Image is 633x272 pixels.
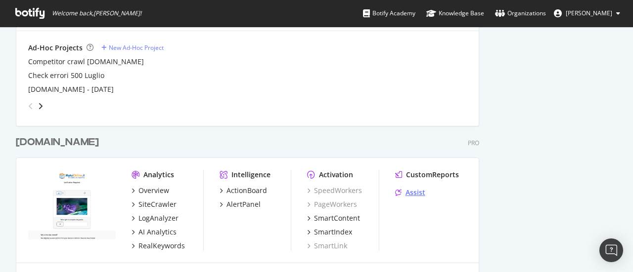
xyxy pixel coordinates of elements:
[307,213,360,223] a: SmartContent
[132,213,179,223] a: LogAnalyzer
[426,8,484,18] div: Knowledge Base
[314,213,360,223] div: SmartContent
[16,135,103,150] a: [DOMAIN_NAME]
[495,8,546,18] div: Organizations
[143,170,174,180] div: Analytics
[406,170,459,180] div: CustomReports
[307,199,357,209] a: PageWorkers
[231,170,271,180] div: Intelligence
[28,71,104,80] a: Check errori 500 Luglio
[314,227,352,237] div: SmartIndex
[307,227,352,237] a: SmartIndex
[132,199,177,209] a: SiteCrawler
[395,170,459,180] a: CustomReports
[28,84,114,94] a: [DOMAIN_NAME] - [DATE]
[138,241,185,251] div: RealKeywords
[319,170,353,180] div: Activation
[599,238,623,262] div: Open Intercom Messenger
[28,43,83,53] div: Ad-Hoc Projects
[468,139,479,147] div: Pro
[220,199,261,209] a: AlertPanel
[37,101,44,111] div: angle-right
[16,135,99,150] div: [DOMAIN_NAME]
[307,241,347,251] a: SmartLink
[24,98,37,114] div: angle-left
[226,186,267,195] div: ActionBoard
[132,186,169,195] a: Overview
[132,241,185,251] a: RealKeywords
[138,213,179,223] div: LogAnalyzer
[307,186,362,195] a: SpeedWorkers
[101,43,164,52] a: New Ad-Hoc Project
[52,9,141,17] span: Welcome back, [PERSON_NAME] !
[220,186,267,195] a: ActionBoard
[363,8,415,18] div: Botify Academy
[406,188,425,197] div: Assist
[566,9,612,17] span: Sofia Gramano
[546,5,628,21] button: [PERSON_NAME]
[138,199,177,209] div: SiteCrawler
[138,186,169,195] div: Overview
[28,57,144,67] a: Competitor crawl [DOMAIN_NAME]
[109,43,164,52] div: New Ad-Hoc Project
[28,170,116,240] img: mutuionline.it
[132,227,177,237] a: AI Analytics
[226,199,261,209] div: AlertPanel
[138,227,177,237] div: AI Analytics
[395,188,425,197] a: Assist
